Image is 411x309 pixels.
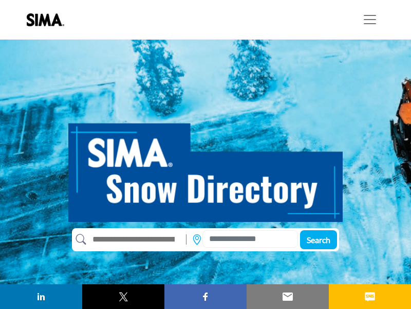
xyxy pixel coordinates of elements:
[364,290,376,303] img: sms sharing button
[300,230,337,249] button: Search
[199,290,212,303] img: facebook sharing button
[117,290,129,303] img: twitter sharing button
[183,232,189,247] img: Rectangle%203585.svg
[282,290,294,303] img: email sharing button
[27,13,69,26] img: Site Logo
[307,235,330,245] span: Search
[356,9,384,30] button: Toggle navigation
[35,290,47,303] img: linkedin sharing button
[68,112,343,222] img: SIMA Snow Directory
